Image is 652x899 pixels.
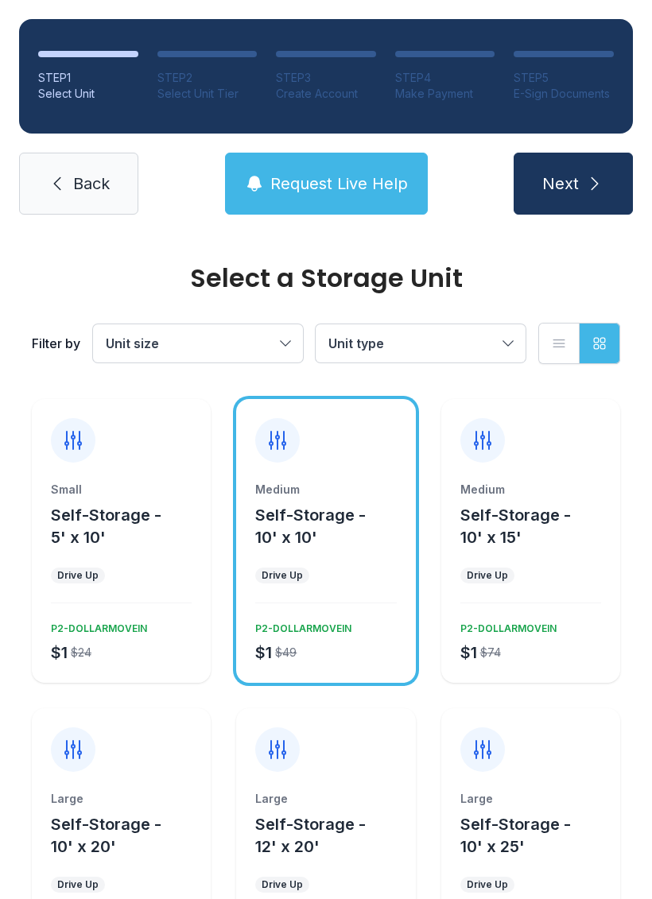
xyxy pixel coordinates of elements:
div: E-Sign Documents [514,86,614,102]
button: Self-Storage - 10' x 10' [255,504,409,548]
div: STEP 5 [514,70,614,86]
span: Self-Storage - 10' x 15' [460,506,571,547]
div: Large [460,791,601,807]
button: Unit size [93,324,303,362]
div: STEP 2 [157,70,258,86]
button: Unit type [316,324,526,362]
div: Drive Up [57,878,99,891]
div: P2-DOLLARMOVEIN [45,616,147,635]
div: Small [51,482,192,498]
div: Select a Storage Unit [32,265,620,291]
div: Drive Up [467,569,508,582]
div: STEP 1 [38,70,138,86]
span: Unit size [106,335,159,351]
div: $1 [255,641,272,664]
span: Request Live Help [270,172,408,195]
span: Self-Storage - 10' x 10' [255,506,366,547]
button: Self-Storage - 10' x 15' [460,504,614,548]
span: Self-Storage - 5' x 10' [51,506,161,547]
div: P2-DOLLARMOVEIN [249,616,351,635]
span: Self-Storage - 12' x 20' [255,815,366,856]
button: Self-Storage - 10' x 25' [460,813,614,858]
div: Drive Up [262,878,303,891]
div: Medium [460,482,601,498]
div: $74 [480,645,501,661]
div: P2-DOLLARMOVEIN [454,616,557,635]
span: Unit type [328,335,384,351]
button: Self-Storage - 5' x 10' [51,504,204,548]
div: $1 [460,641,477,664]
div: Select Unit Tier [157,86,258,102]
div: Medium [255,482,396,498]
div: STEP 3 [276,70,376,86]
div: STEP 4 [395,70,495,86]
div: Drive Up [57,569,99,582]
div: Create Account [276,86,376,102]
div: Make Payment [395,86,495,102]
button: Self-Storage - 10' x 20' [51,813,204,858]
div: Large [51,791,192,807]
span: Self-Storage - 10' x 25' [460,815,571,856]
button: Self-Storage - 12' x 20' [255,813,409,858]
div: Large [255,791,396,807]
div: Drive Up [262,569,303,582]
div: $24 [71,645,91,661]
span: Back [73,172,110,195]
div: Drive Up [467,878,508,891]
div: Filter by [32,334,80,353]
span: Self-Storage - 10' x 20' [51,815,161,856]
div: $49 [275,645,297,661]
div: Select Unit [38,86,138,102]
div: $1 [51,641,68,664]
span: Next [542,172,579,195]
